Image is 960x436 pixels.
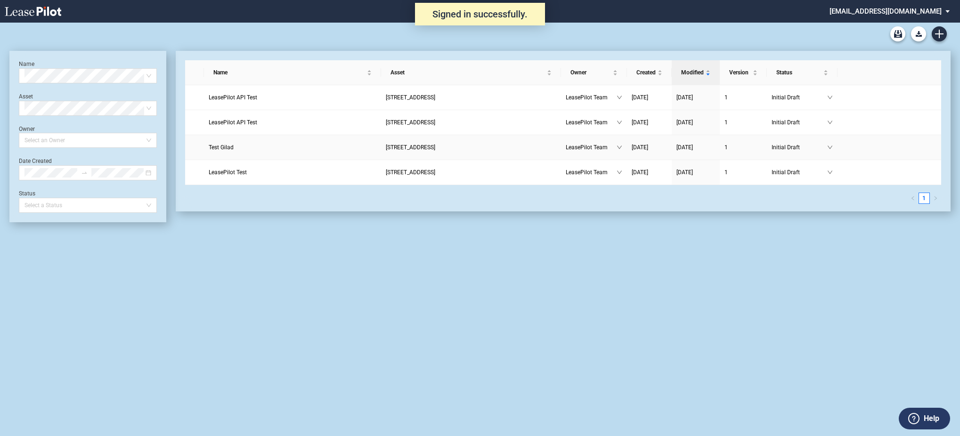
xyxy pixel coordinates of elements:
label: Owner [19,126,35,132]
label: Name [19,61,34,67]
a: [STREET_ADDRESS] [386,118,556,127]
span: Name [213,68,365,77]
span: Status [776,68,822,77]
a: Test Gilad [209,143,376,152]
span: 109 State Street [386,144,435,151]
label: Status [19,190,35,197]
span: right [933,196,938,201]
a: 1 [724,143,762,152]
a: [STREET_ADDRESS] [386,143,556,152]
label: Date Created [19,158,52,164]
span: Created [636,68,656,77]
span: LeasePilot Team [566,93,617,102]
a: [DATE] [676,93,715,102]
span: Version [729,68,751,77]
span: Initial Draft [772,168,827,177]
span: Initial Draft [772,143,827,152]
span: LeasePilot Test [209,169,247,176]
span: [DATE] [632,169,648,176]
th: Owner [561,60,627,85]
li: Next Page [930,193,941,204]
span: down [617,145,622,150]
th: Modified [672,60,720,85]
span: LeasePilot API Test [209,94,257,101]
label: Help [924,412,939,425]
a: 1 [724,168,762,177]
a: LeasePilot API Test [209,118,376,127]
a: [DATE] [632,118,667,127]
a: [STREET_ADDRESS] [386,168,556,177]
a: LeasePilot Test [209,168,376,177]
th: Status [767,60,838,85]
span: down [617,170,622,175]
span: down [827,170,833,175]
a: [STREET_ADDRESS] [386,93,556,102]
th: Asset [381,60,561,85]
th: Created [627,60,672,85]
a: [DATE] [676,168,715,177]
button: Help [899,408,950,429]
span: 109 State Street [386,169,435,176]
a: 1 [724,118,762,127]
a: [DATE] [632,168,667,177]
button: left [907,193,919,204]
span: to [81,170,88,176]
span: Initial Draft [772,93,827,102]
span: Asset [391,68,545,77]
span: down [617,120,622,125]
span: Modified [681,68,704,77]
span: swap-right [81,170,88,176]
span: Test Gilad [209,144,234,151]
span: LeasePilot API Test [209,119,257,126]
span: down [827,120,833,125]
span: 1 [724,144,728,151]
a: Archive [890,26,905,41]
a: 1 [919,193,929,203]
span: [DATE] [676,119,693,126]
span: left [911,196,915,201]
span: [DATE] [632,144,648,151]
th: Name [204,60,381,85]
a: [DATE] [632,143,667,152]
span: LeasePilot Team [566,118,617,127]
th: Version [720,60,767,85]
span: 1 [724,94,728,101]
span: down [827,145,833,150]
span: [DATE] [632,94,648,101]
span: [DATE] [676,144,693,151]
span: 109 State Street [386,119,435,126]
label: Asset [19,93,33,100]
div: Signed in successfully. [415,3,545,25]
span: [DATE] [632,119,648,126]
span: 109 State Street [386,94,435,101]
a: Create new document [932,26,947,41]
a: [DATE] [676,118,715,127]
a: Download Blank Form [911,26,926,41]
span: 1 [724,119,728,126]
a: 1 [724,93,762,102]
span: down [827,95,833,100]
span: Initial Draft [772,118,827,127]
li: 1 [919,193,930,204]
a: [DATE] [632,93,667,102]
a: LeasePilot API Test [209,93,376,102]
span: 1 [724,169,728,176]
span: LeasePilot Team [566,143,617,152]
span: [DATE] [676,94,693,101]
button: right [930,193,941,204]
a: [DATE] [676,143,715,152]
span: LeasePilot Team [566,168,617,177]
span: Owner [570,68,611,77]
span: [DATE] [676,169,693,176]
span: down [617,95,622,100]
li: Previous Page [907,193,919,204]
